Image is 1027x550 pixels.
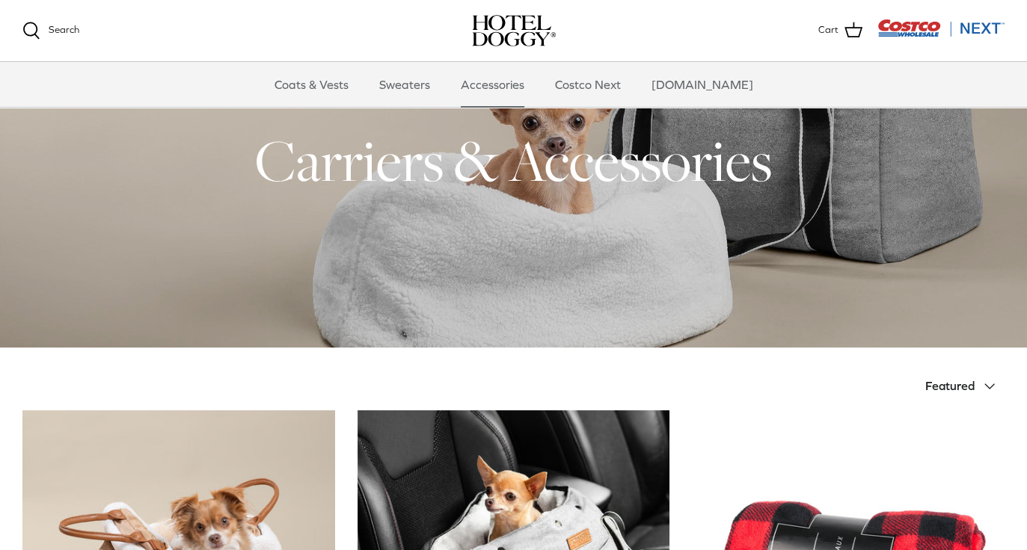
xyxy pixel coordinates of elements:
span: Search [49,24,79,35]
img: Costco Next [877,19,1005,37]
a: Accessories [447,62,538,107]
a: [DOMAIN_NAME] [638,62,767,107]
span: Cart [818,22,839,38]
a: Coats & Vests [261,62,362,107]
button: Featured [925,370,1005,403]
a: Search [22,22,79,40]
a: Visit Costco Next [877,28,1005,40]
img: hoteldoggycom [472,15,556,46]
h1: Carriers & Accessories [22,124,1005,197]
span: Featured [925,379,975,392]
a: Cart [818,21,862,40]
a: Costco Next [542,62,634,107]
a: hoteldoggy.com hoteldoggycom [472,15,556,46]
a: Sweaters [366,62,444,107]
